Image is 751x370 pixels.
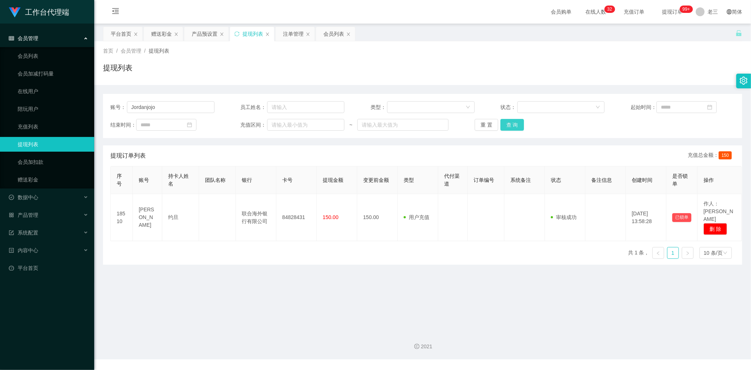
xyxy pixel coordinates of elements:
[134,32,138,36] i: 图标： 关闭
[9,195,14,200] i: 图标： check-circle-o
[662,9,683,15] font: 提现订单
[409,214,429,220] font: 用户充值
[110,121,136,129] span: 结束时间：
[688,152,719,158] font: 充值总金额：
[610,6,612,13] p: 2
[267,119,345,131] input: 请输入最小值为
[596,105,600,110] i: 图标： 向下
[103,0,128,24] i: 图标： menu-fold
[276,194,317,241] td: 84828431
[103,48,113,54] span: 首页
[9,7,21,18] img: logo.9652507e.png
[444,173,460,187] span: 代付渠道
[25,0,69,24] h1: 工作台代理端
[282,177,293,183] span: 卡号
[719,151,732,159] span: 150
[707,105,712,110] i: 图标： 日历
[242,27,263,41] div: 提现列表
[9,212,14,218] i: 图标： AppStore-O
[18,230,38,236] font: 系统配置
[357,194,398,241] td: 150.00
[117,173,122,187] span: 序号
[133,194,162,241] td: [PERSON_NAME]
[323,177,343,183] span: 提现金额
[344,121,357,129] span: ~
[736,30,742,36] i: 图标： 解锁
[466,105,470,110] i: 图标： 向下
[501,103,517,111] span: 状态：
[18,194,38,200] font: 数据中心
[121,48,141,54] span: 会员管理
[9,248,14,253] i: 图标： 个人资料
[127,101,215,113] input: 请输入
[591,177,612,183] span: 备注信息
[110,103,127,111] span: 账号：
[604,6,615,13] sup: 32
[151,27,172,41] div: 赠送彩金
[680,6,693,13] sup: 1015
[323,27,344,41] div: 会员列表
[111,27,131,41] div: 平台首页
[421,343,432,349] font: 2021
[192,27,217,41] div: 产品预设置
[306,32,310,36] i: 图标： 关闭
[346,32,351,36] i: 图标： 关闭
[9,261,88,275] a: 图标： 仪表板平台首页
[667,247,679,258] a: 1
[9,9,69,15] a: 工作台代理端
[704,223,727,235] button: 删 除
[103,62,132,73] h1: 提现列表
[234,31,240,36] i: 图标： 同步
[475,119,498,131] button: 重 置
[371,103,387,111] span: 类型：
[220,32,224,36] i: 图标： 关闭
[510,177,531,183] span: 系统备注
[357,119,449,131] input: 请输入最大值为
[174,32,178,36] i: 图标： 关闭
[624,9,644,15] font: 充值订单
[205,177,226,183] span: 团队名称
[667,247,679,259] li: 1
[267,101,345,113] input: 请输入
[18,212,38,218] font: 产品管理
[236,194,276,241] td: 联合海外银行有限公司
[551,177,561,183] span: 状态
[626,194,666,241] td: [DATE] 13:58:28
[242,177,252,183] span: 银行
[144,48,146,54] span: /
[723,251,727,256] i: 图标： 向下
[110,151,146,160] span: 提现订单列表
[704,201,733,222] span: 作人：[PERSON_NAME]
[168,173,189,187] span: 持卡人姓名
[652,247,664,259] li: 上一页
[111,194,133,241] td: 18510
[474,177,494,183] span: 订单编号
[682,247,694,259] li: 下一页
[187,122,192,127] i: 图标： 日历
[18,49,88,63] a: 会员列表
[631,103,656,111] span: 起始时间：
[672,173,688,187] span: 是否锁单
[323,214,339,220] span: 150.00
[704,177,714,183] span: 操作
[162,194,199,241] td: 约旦
[632,177,652,183] span: 创建时间
[585,9,606,15] font: 在线人数
[241,121,267,129] span: 充值区间：
[139,177,149,183] span: 账号
[265,32,270,36] i: 图标： 关闭
[686,251,690,256] i: 图标： 右
[404,177,414,183] span: 类型
[116,48,118,54] span: /
[414,344,419,349] i: 图标： 版权所有
[704,247,723,258] div: 10 条/页
[18,102,88,116] a: 陪玩用户
[727,9,732,14] i: 图标： global
[18,172,88,187] a: 赠送彩金
[9,36,14,41] i: 图标： table
[18,137,88,152] a: 提现列表
[18,35,38,41] font: 会员管理
[18,119,88,134] a: 充值列表
[607,6,610,13] p: 3
[740,77,748,85] i: 图标： 设置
